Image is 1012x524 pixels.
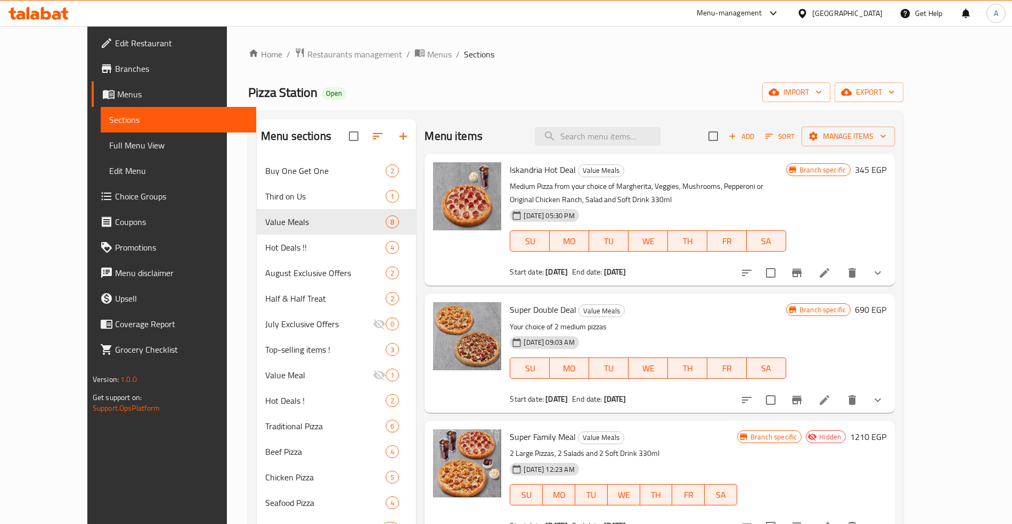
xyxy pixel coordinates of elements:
[386,471,399,484] div: items
[307,48,402,61] span: Restaurants management
[843,86,895,99] span: export
[386,370,398,380] span: 1
[818,267,831,279] a: Edit menu item
[510,357,550,379] button: SU
[265,343,386,356] div: Top-selling items !
[287,48,290,61] li: /
[265,369,373,381] span: Value Meal
[386,343,399,356] div: items
[101,158,256,184] a: Edit Menu
[265,394,386,407] div: Hot Deals !
[760,262,782,284] span: Select to update
[855,302,886,317] h6: 690 EGP
[92,235,256,260] a: Promotions
[712,234,742,249] span: FR
[554,234,585,249] span: MO
[248,48,282,61] a: Home
[115,62,248,75] span: Branches
[709,487,733,503] span: SA
[712,361,742,376] span: FR
[672,234,703,249] span: TH
[672,361,703,376] span: TH
[265,318,373,330] div: July Exclusive Offers
[322,87,346,100] div: Open
[386,445,399,458] div: items
[994,7,998,19] span: A
[386,215,399,228] div: items
[117,88,248,101] span: Menus
[589,357,629,379] button: TU
[629,230,668,252] button: WE
[265,445,386,458] div: Beef Pizza
[604,265,626,279] b: [DATE]
[115,343,248,356] span: Grocery Checklist
[265,267,386,279] span: August Exclusive Offers
[519,337,578,347] span: [DATE] 09:03 AM
[593,361,624,376] span: TU
[810,130,886,143] span: Manage items
[727,130,756,143] span: Add
[386,396,398,406] span: 2
[295,47,402,61] a: Restaurants management
[758,128,802,145] span: Sort items
[589,230,629,252] button: TU
[519,464,578,475] span: [DATE] 12:23 AM
[818,394,831,406] a: Edit menu item
[578,431,624,444] div: Value Meals
[386,498,398,508] span: 4
[248,80,317,104] span: Pizza Station
[414,47,452,61] a: Menus
[257,413,417,439] div: Traditional Pizza6
[406,48,410,61] li: /
[578,431,624,444] span: Value Meals
[257,260,417,286] div: August Exclusive Offers2
[747,357,786,379] button: SA
[115,215,248,228] span: Coupons
[554,361,585,376] span: MO
[322,89,346,98] span: Open
[734,260,760,286] button: sort-choices
[386,192,398,202] span: 1
[265,420,386,432] span: Traditional Pizza
[257,158,417,184] div: Buy One Get One2
[115,292,248,305] span: Upsell
[92,184,256,209] a: Choice Groups
[545,265,568,279] b: [DATE]
[265,215,386,228] span: Value Meals
[390,123,416,149] button: Add section
[839,387,865,413] button: delete
[109,164,248,177] span: Edit Menu
[464,48,494,61] span: Sections
[92,30,256,56] a: Edit Restaurant
[257,184,417,209] div: Third on Us1
[261,128,331,144] h2: Menu sections
[545,392,568,406] b: [DATE]
[702,125,724,147] span: Select section
[92,81,256,107] a: Menus
[115,37,248,49] span: Edit Restaurant
[697,7,762,20] div: Menu-management
[257,362,417,388] div: Value Meal1
[92,311,256,337] a: Coverage Report
[386,241,399,254] div: items
[92,209,256,235] a: Coupons
[815,432,845,442] span: Hidden
[342,125,365,147] span: Select all sections
[550,357,589,379] button: MO
[672,484,705,505] button: FR
[705,484,737,505] button: SA
[608,484,640,505] button: WE
[510,302,576,318] span: Super Double Deal
[115,190,248,203] span: Choice Groups
[572,392,602,406] span: End date:
[578,164,624,177] span: Value Meals
[855,162,886,177] h6: 345 EGP
[578,164,624,177] div: Value Meals
[365,123,390,149] span: Sort sections
[265,190,386,203] div: Third on Us
[386,420,399,432] div: items
[795,165,850,175] span: Branch specific
[373,318,386,330] svg: Inactive section
[865,387,891,413] button: show more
